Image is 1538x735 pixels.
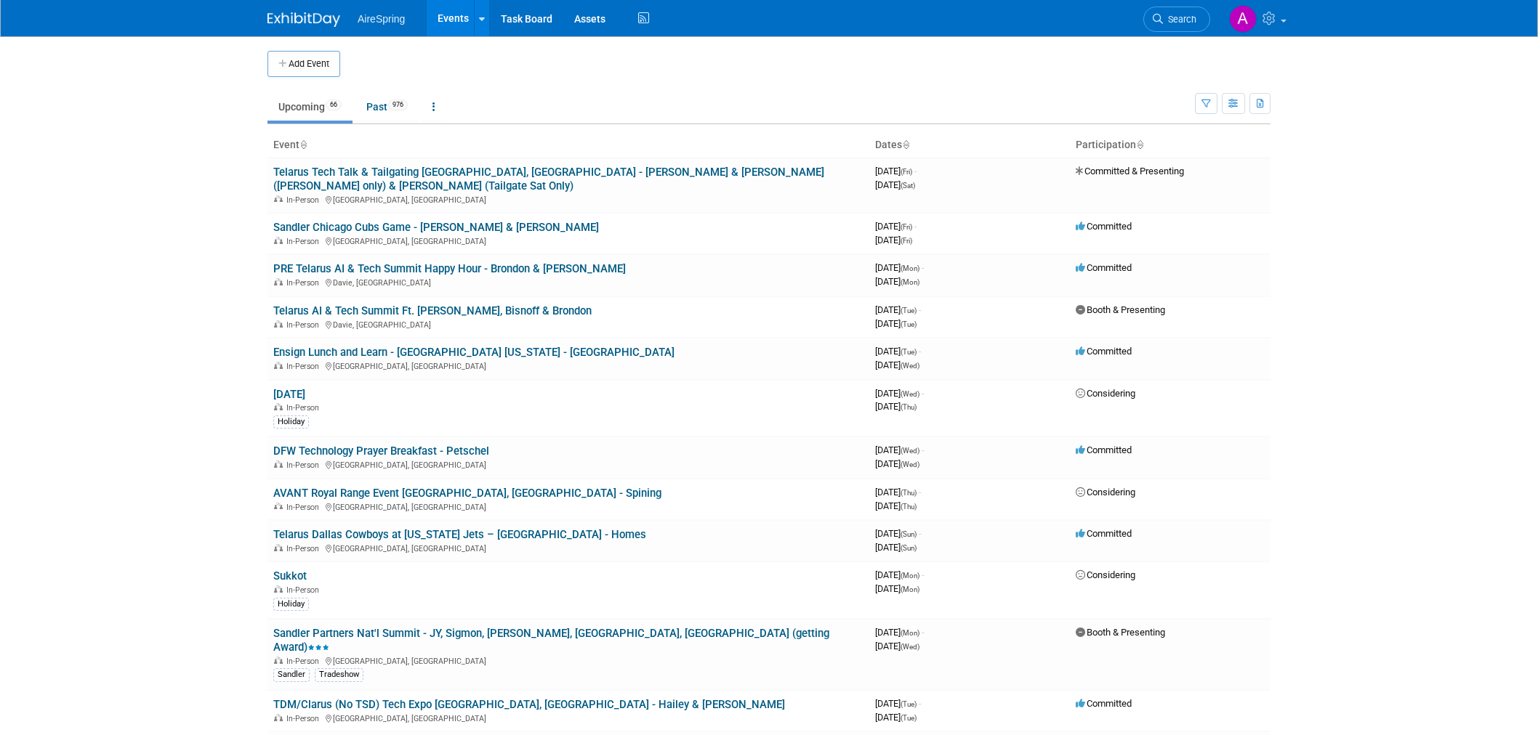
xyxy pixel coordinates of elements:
[273,415,309,429] div: Holiday
[1076,627,1165,638] span: Booth & Presenting
[273,318,863,330] div: Davie, [GEOGRAPHIC_DATA]
[875,276,919,287] span: [DATE]
[902,139,909,150] a: Sort by Start Date
[919,698,921,709] span: -
[286,503,323,512] span: In-Person
[901,348,917,356] span: (Tue)
[1076,304,1165,315] span: Booth & Presenting
[274,585,283,593] img: In-Person Event
[273,221,599,234] a: Sandler Chicago Cubs Game - [PERSON_NAME] & [PERSON_NAME]
[273,166,824,192] a: Telarus Tech Talk & Tailgating [GEOGRAPHIC_DATA], [GEOGRAPHIC_DATA] - [PERSON_NAME] & [PERSON_NAM...
[388,100,408,110] span: 976
[901,306,917,314] span: (Tue)
[274,320,283,328] img: In-Person Event
[919,304,921,315] span: -
[875,712,917,723] span: [DATE]
[286,585,323,595] span: In-Person
[901,714,917,722] span: (Tue)
[875,166,917,176] span: [DATE]
[901,489,917,497] span: (Thu)
[1229,5,1257,33] img: Aila Ortiaga
[1076,698,1132,709] span: Committed
[274,503,283,510] img: In-Person Event
[875,262,924,273] span: [DATE]
[901,544,917,552] span: (Sun)
[901,572,919,580] span: (Mon)
[875,500,917,511] span: [DATE]
[1076,388,1135,399] span: Considering
[286,278,323,288] span: In-Person
[875,401,917,412] span: [DATE]
[274,714,283,721] img: In-Person Event
[274,657,283,664] img: In-Person Event
[1076,487,1135,498] span: Considering
[1163,14,1196,25] span: Search
[1076,528,1132,539] span: Committed
[274,195,283,203] img: In-Person Event
[901,460,919,468] span: (Wed)
[274,460,283,468] img: In-Person Event
[273,235,863,246] div: [GEOGRAPHIC_DATA], [GEOGRAPHIC_DATA]
[875,542,917,553] span: [DATE]
[274,278,283,285] img: In-Person Event
[922,569,924,580] span: -
[922,388,924,399] span: -
[273,569,307,582] a: Sukkot
[901,585,919,593] span: (Mon)
[286,195,323,205] span: In-Person
[869,133,1070,158] th: Dates
[1143,7,1210,32] a: Search
[914,166,917,176] span: -
[286,460,323,470] span: In-Person
[875,698,921,709] span: [DATE]
[922,262,924,273] span: -
[273,627,829,654] a: Sandler Partners Nat'l Summit - JY, Sigmon, [PERSON_NAME], [GEOGRAPHIC_DATA], [GEOGRAPHIC_DATA] (...
[273,262,626,275] a: PRE Telarus AI & Tech Summit Happy Hour - Brondon & [PERSON_NAME]
[1076,346,1132,357] span: Committed
[875,179,915,190] span: [DATE]
[875,318,917,329] span: [DATE]
[919,528,921,539] span: -
[914,221,917,232] span: -
[901,643,919,651] span: (Wed)
[875,235,912,245] span: [DATE]
[273,668,310,681] div: Sandler
[274,403,283,410] img: In-Person Event
[273,444,489,458] a: DFW Technology Prayer Breakfast - Petschel
[901,403,917,411] span: (Thu)
[1070,133,1271,158] th: Participation
[286,403,323,413] span: In-Person
[273,346,675,359] a: Ensign Lunch and Learn - [GEOGRAPHIC_DATA] [US_STATE] - [GEOGRAPHIC_DATA]
[273,698,785,711] a: TDM/Clarus (No TSD) Tech Expo [GEOGRAPHIC_DATA], [GEOGRAPHIC_DATA] - Hailey & [PERSON_NAME]
[875,487,921,498] span: [DATE]
[901,700,917,708] span: (Tue)
[875,641,919,651] span: [DATE]
[901,223,912,231] span: (Fri)
[273,712,863,723] div: [GEOGRAPHIC_DATA], [GEOGRAPHIC_DATA]
[273,193,863,205] div: [GEOGRAPHIC_DATA], [GEOGRAPHIC_DATA]
[875,388,924,399] span: [DATE]
[274,362,283,369] img: In-Person Event
[286,320,323,330] span: In-Person
[901,320,917,328] span: (Tue)
[901,390,919,398] span: (Wed)
[1076,262,1132,273] span: Committed
[286,657,323,666] span: In-Person
[273,388,305,401] a: [DATE]
[286,237,323,246] span: In-Person
[286,714,323,723] span: In-Person
[922,627,924,638] span: -
[273,487,661,500] a: AVANT Royal Range Event [GEOGRAPHIC_DATA], [GEOGRAPHIC_DATA] - Spining
[875,360,919,370] span: [DATE]
[875,627,924,638] span: [DATE]
[273,654,863,666] div: [GEOGRAPHIC_DATA], [GEOGRAPHIC_DATA]
[901,447,919,455] span: (Wed)
[875,583,919,594] span: [DATE]
[273,276,863,288] div: Davie, [GEOGRAPHIC_DATA]
[267,93,353,121] a: Upcoming66
[875,569,924,580] span: [DATE]
[901,629,919,637] span: (Mon)
[919,487,921,498] span: -
[901,168,912,176] span: (Fri)
[901,182,915,190] span: (Sat)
